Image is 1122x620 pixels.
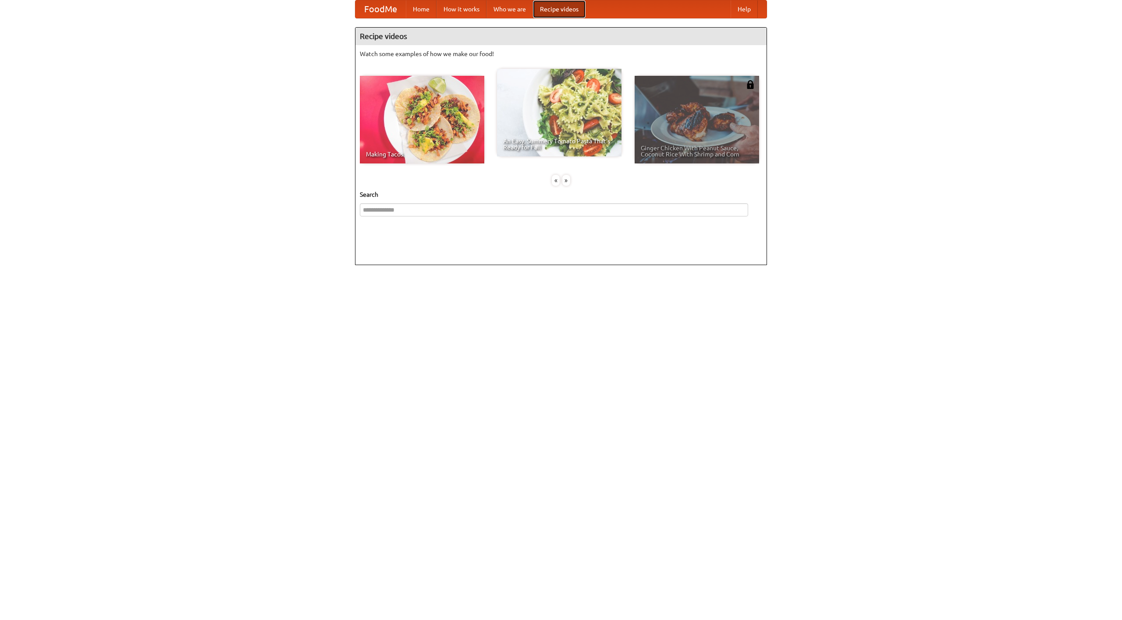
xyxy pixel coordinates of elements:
div: » [562,175,570,186]
a: Home [406,0,437,18]
a: Recipe videos [533,0,586,18]
span: Making Tacos [366,151,478,157]
span: An Easy, Summery Tomato Pasta That's Ready for Fall [503,138,615,150]
a: Who we are [486,0,533,18]
p: Watch some examples of how we make our food! [360,50,762,58]
a: How it works [437,0,486,18]
img: 483408.png [746,80,755,89]
div: « [552,175,560,186]
h4: Recipe videos [355,28,767,45]
a: FoodMe [355,0,406,18]
a: Help [731,0,758,18]
a: Making Tacos [360,76,484,163]
a: An Easy, Summery Tomato Pasta That's Ready for Fall [497,69,621,156]
h5: Search [360,190,762,199]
